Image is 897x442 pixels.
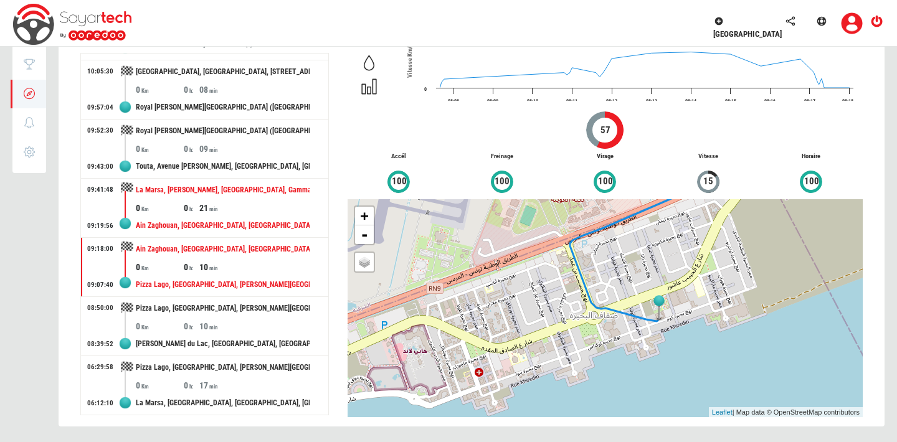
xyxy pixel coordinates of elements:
text: 08:08 [447,98,458,104]
img: tripview_af.png [650,295,668,321]
div: La Marsa, [PERSON_NAME], [GEOGRAPHIC_DATA], Gammarth Supérieur, [GEOGRAPHIC_DATA], [GEOGRAPHIC_DA... [136,179,310,202]
text: 08:14 [685,98,696,104]
div: 0 [184,83,199,96]
text: 08:10 [526,98,538,104]
div: 0 [184,143,199,155]
div: 08 [199,83,247,96]
text: 08:17 [804,98,815,104]
div: 09:07:40 [87,280,113,290]
span: 100 [391,174,407,189]
a: Zoom out [355,225,374,244]
div: Pizza Lago, [GEOGRAPHIC_DATA], [PERSON_NAME][GEOGRAPHIC_DATA], [GEOGRAPHIC_DATA], [GEOGRAPHIC_DAT... [136,356,310,379]
div: Royal [PERSON_NAME][GEOGRAPHIC_DATA] ([GEOGRAPHIC_DATA][PERSON_NAME]), [GEOGRAPHIC_DATA], [GEOGRA... [136,120,310,143]
span: 15 [703,174,714,189]
div: Touta, Avenue [PERSON_NAME], [GEOGRAPHIC_DATA], [GEOGRAPHIC_DATA], [GEOGRAPHIC_DATA], [GEOGRAPHIC... [136,155,310,178]
div: 0 [136,202,184,214]
a: Zoom in [355,207,374,225]
a: Leaflet [712,408,733,416]
div: 09:18:00 [87,244,113,254]
div: La Marsa, [GEOGRAPHIC_DATA], [GEOGRAPHIC_DATA], [GEOGRAPHIC_DATA], [GEOGRAPHIC_DATA], [GEOGRAPHIC... [136,392,310,415]
div: 10:05:30 [87,67,113,77]
text: 08:16 [764,98,776,104]
div: 0 [184,320,199,332]
div: 0 [184,261,199,273]
div: Royal [PERSON_NAME][GEOGRAPHIC_DATA] ([GEOGRAPHIC_DATA][PERSON_NAME]), [GEOGRAPHIC_DATA], [GEOGRA... [136,96,310,119]
div: [GEOGRAPHIC_DATA], [GEOGRAPHIC_DATA], [STREET_ADDRESS][PERSON_NAME][PERSON_NAME] [136,60,310,83]
div: 09:19:56 [87,221,113,231]
span: 57 [600,123,611,138]
span: [GEOGRAPHIC_DATA] [713,29,782,39]
div: 0 [136,320,184,332]
a: Layers [355,253,374,271]
p: Freinage [450,152,553,161]
div: 09 [199,143,247,155]
text: 08:13 [645,98,657,104]
div: 10 [199,261,247,273]
text: 08:18 [842,98,853,104]
p: Accél [348,152,450,161]
div: 0 [136,379,184,392]
div: 09:41:48 [87,185,113,195]
div: 17 [199,379,247,392]
text: 08:15 [724,98,736,104]
div: 21 [199,202,247,214]
span: 100 [804,174,820,189]
div: Ain Zaghouan, [GEOGRAPHIC_DATA], [GEOGRAPHIC_DATA], [GEOGRAPHIC_DATA], [GEOGRAPHIC_DATA], [GEOGRA... [136,214,310,237]
div: 08:50:00 [87,303,113,313]
span: Vitesse Km/h [406,44,413,78]
div: 09:43:00 [87,162,113,172]
span: 100 [597,174,614,189]
div: Ain Zaghouan, [GEOGRAPHIC_DATA], [GEOGRAPHIC_DATA], [GEOGRAPHIC_DATA], [GEOGRAPHIC_DATA], [GEOGRA... [136,238,310,261]
div: 10 [199,320,247,332]
div: 09:57:04 [87,103,113,113]
text: 08:12 [606,98,617,104]
p: Vitesse [657,152,759,161]
div: Pizza Lago, [GEOGRAPHIC_DATA], [PERSON_NAME][GEOGRAPHIC_DATA], [GEOGRAPHIC_DATA], [GEOGRAPHIC_DAT... [136,297,310,320]
div: 0 [136,143,184,155]
div: 09:52:30 [87,126,113,136]
text: 0 [424,87,427,92]
p: Virage [554,152,657,161]
div: 06:12:10 [87,398,113,408]
div: 0 [136,261,184,273]
span: 100 [494,174,510,189]
div: 0 [136,83,184,96]
div: 0 [184,379,199,392]
text: 08:09 [487,98,498,104]
text: 08:11 [566,98,577,104]
div: 0 [184,202,199,214]
div: | Map data © OpenStreetMap contributors [709,407,863,418]
p: Horaire [759,152,862,161]
div: Pizza Lago, [GEOGRAPHIC_DATA], [PERSON_NAME][GEOGRAPHIC_DATA], [GEOGRAPHIC_DATA], [GEOGRAPHIC_DAT... [136,273,310,296]
div: 08:39:52 [87,339,113,349]
div: [PERSON_NAME] du Lac, [GEOGRAPHIC_DATA], [GEOGRAPHIC_DATA], [GEOGRAPHIC_DATA], [GEOGRAPHIC_DATA],... [136,332,310,355]
div: 06:29:58 [87,362,113,372]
